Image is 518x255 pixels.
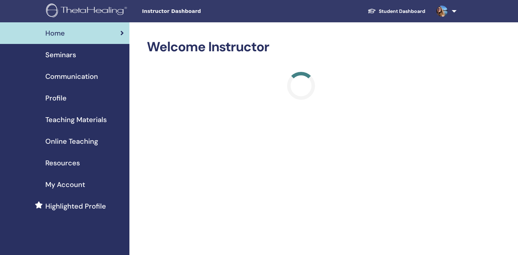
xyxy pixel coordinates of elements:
img: graduation-cap-white.svg [368,8,376,14]
span: Home [45,28,65,38]
span: Instructor Dashboard [142,8,247,15]
a: Student Dashboard [362,5,431,18]
span: Highlighted Profile [45,201,106,211]
span: Teaching Materials [45,114,107,125]
img: logo.png [46,3,129,19]
span: Communication [45,71,98,82]
span: My Account [45,179,85,190]
span: Seminars [45,50,76,60]
img: default.jpg [436,6,448,17]
span: Profile [45,93,67,103]
span: Online Teaching [45,136,98,147]
span: Resources [45,158,80,168]
h2: Welcome Instructor [147,39,455,55]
